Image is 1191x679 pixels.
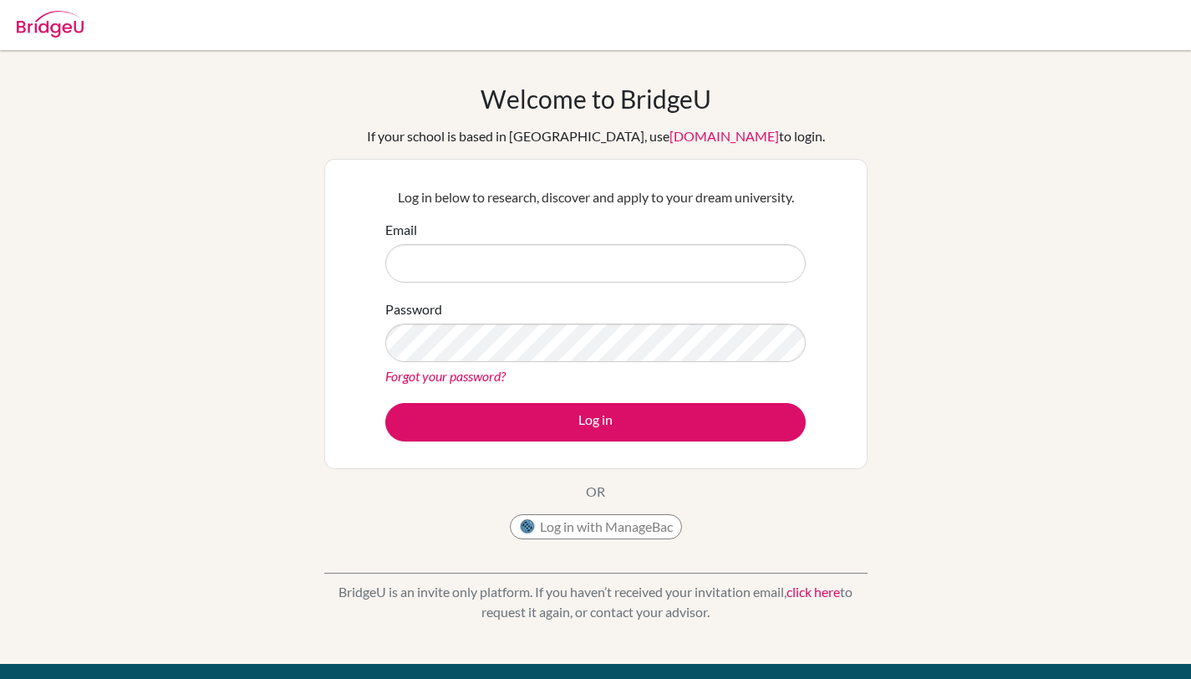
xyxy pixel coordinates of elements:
div: If your school is based in [GEOGRAPHIC_DATA], use to login. [367,126,825,146]
p: Log in below to research, discover and apply to your dream university. [385,187,806,207]
p: OR [586,482,605,502]
img: Bridge-U [17,11,84,38]
a: [DOMAIN_NAME] [669,128,779,144]
p: BridgeU is an invite only platform. If you haven’t received your invitation email, to request it ... [324,582,868,622]
h1: Welcome to BridgeU [481,84,711,114]
label: Email [385,220,417,240]
label: Password [385,299,442,319]
button: Log in [385,403,806,442]
a: Forgot your password? [385,368,506,384]
button: Log in with ManageBac [510,514,682,539]
a: click here [786,584,840,600]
